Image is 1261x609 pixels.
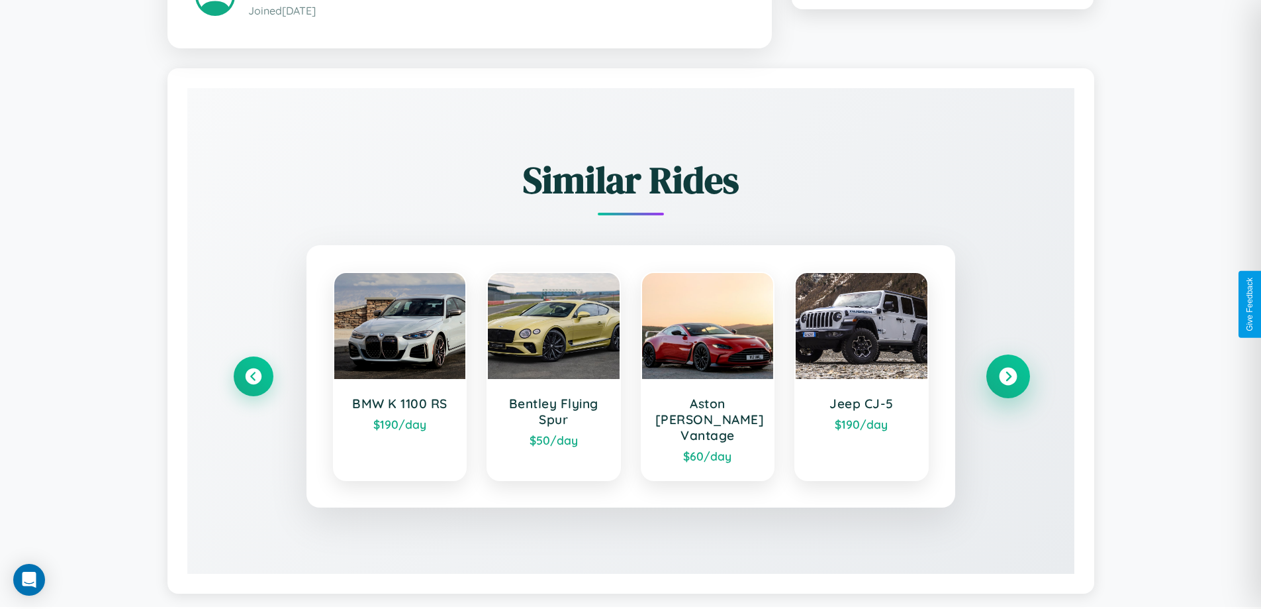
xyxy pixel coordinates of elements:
div: Give Feedback [1245,278,1254,331]
h3: Jeep CJ-5 [809,396,914,412]
div: $ 50 /day [501,433,606,447]
h3: BMW K 1100 RS [348,396,453,412]
div: Open Intercom Messenger [13,564,45,596]
a: BMW K 1100 RS$190/day [333,272,467,481]
h2: Similar Rides [234,154,1028,205]
p: Joined [DATE] [248,1,744,21]
a: Bentley Flying Spur$50/day [487,272,621,481]
div: $ 60 /day [655,449,761,463]
h3: Aston [PERSON_NAME] Vantage [655,396,761,443]
div: $ 190 /day [809,417,914,431]
a: Jeep CJ-5$190/day [794,272,929,481]
div: $ 190 /day [348,417,453,431]
h3: Bentley Flying Spur [501,396,606,427]
a: Aston [PERSON_NAME] Vantage$60/day [641,272,775,481]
